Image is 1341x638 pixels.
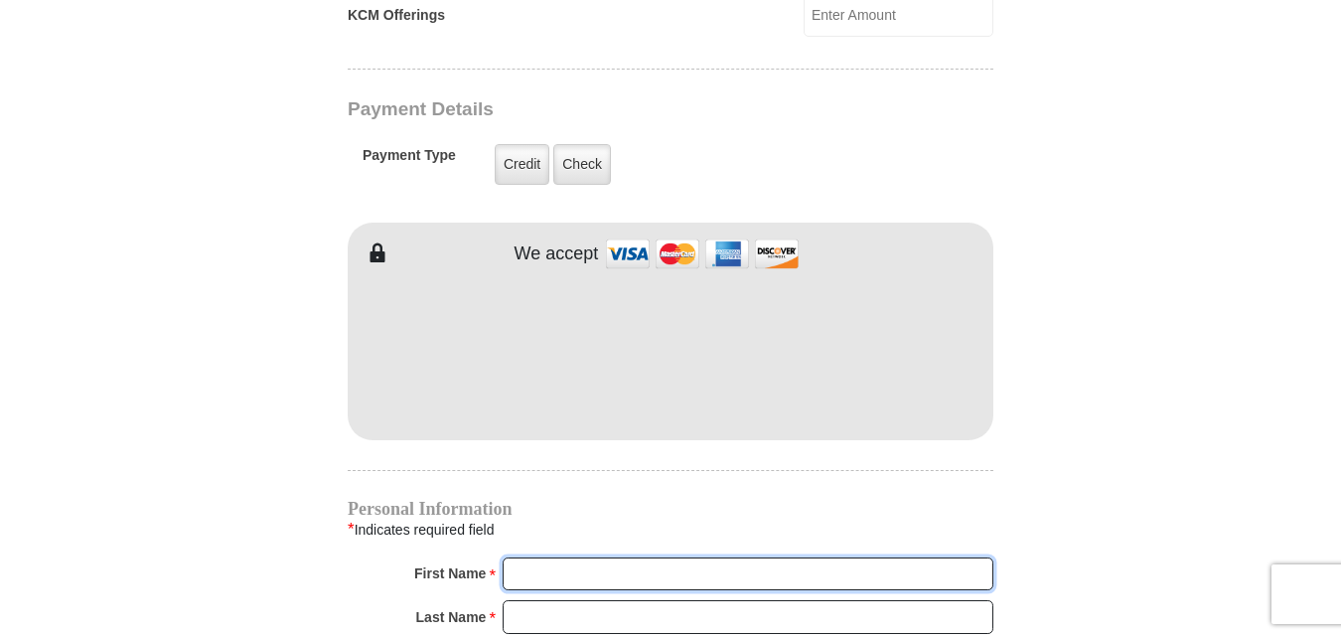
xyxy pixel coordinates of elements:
[515,243,599,265] h4: We accept
[414,559,486,587] strong: First Name
[348,5,445,26] label: KCM Offerings
[416,603,487,631] strong: Last Name
[495,144,549,185] label: Credit
[348,98,854,121] h3: Payment Details
[603,233,802,275] img: credit cards accepted
[363,147,456,174] h5: Payment Type
[553,144,611,185] label: Check
[348,501,993,517] h4: Personal Information
[348,517,993,543] div: Indicates required field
